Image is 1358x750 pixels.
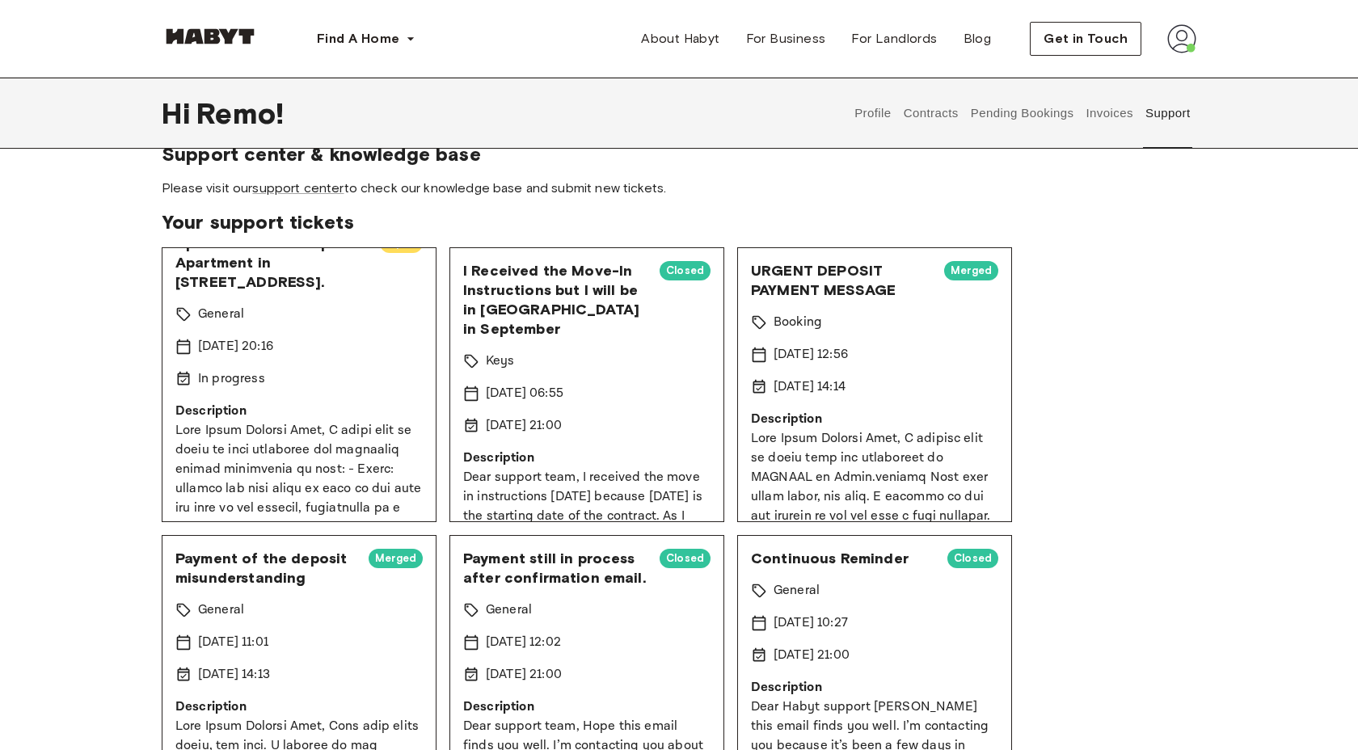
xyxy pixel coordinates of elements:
p: [DATE] 12:02 [486,633,561,652]
p: [DATE] 12:56 [774,345,848,364]
button: Contracts [901,78,960,149]
p: General [198,305,244,324]
span: Payment of the deposit misunderstanding [175,549,356,588]
button: Find A Home [304,23,428,55]
span: Closed [660,550,711,567]
p: General [198,600,244,620]
button: Profile [853,78,894,149]
span: Closed [660,263,711,279]
p: General [774,581,820,600]
span: Your support tickets [162,210,1196,234]
span: For Business [746,29,826,48]
span: Remo ! [196,96,284,130]
p: Description [463,449,711,468]
p: Description [175,697,423,717]
img: avatar [1167,24,1196,53]
button: Pending Bookings [968,78,1076,149]
p: Description [175,402,423,421]
span: Support center & knowledge base [162,142,1196,166]
a: Blog [951,23,1005,55]
img: Habyt [162,28,259,44]
div: user profile tabs [849,78,1196,149]
p: Keys [486,352,515,371]
span: Find A Home [317,29,399,48]
button: Support [1143,78,1192,149]
span: Hi [162,96,196,130]
p: [DATE] 21:00 [486,416,562,436]
span: Merged [944,263,998,279]
span: Merged [369,550,423,567]
p: General [486,600,532,620]
button: Invoices [1084,78,1135,149]
span: Closed [947,550,998,567]
button: Get in Touch [1030,22,1141,56]
p: Booking [774,313,822,332]
a: About Habyt [628,23,732,55]
a: For Business [733,23,839,55]
p: Dear support team, I received the move in instructions [DATE] because [DATE] is the starting date... [463,468,711,584]
span: Payment still in process after confirmation email. [463,549,647,588]
p: [DATE] 14:14 [774,377,846,397]
p: [DATE] 14:13 [198,665,270,685]
span: Get in Touch [1044,29,1128,48]
span: I Received the Move-In Instructions but I will be in [GEOGRAPHIC_DATA] in September [463,261,647,339]
a: support center [252,180,344,196]
p: [DATE] 11:01 [198,633,268,652]
p: [DATE] 06:55 [486,384,563,403]
span: Blog [964,29,992,48]
p: [DATE] 21:00 [774,646,850,665]
span: About Habyt [641,29,719,48]
p: Description [463,697,711,717]
p: [DATE] 20:16 [198,337,273,356]
span: Please visit our to check our knowledge base and submit new tickets. [162,179,1196,197]
p: Description [751,410,998,429]
p: Description [751,678,998,697]
span: For Landlords [851,29,937,48]
p: In progress [198,369,265,389]
p: [DATE] 21:00 [486,665,562,685]
span: Continuous Reminder [751,549,934,568]
a: For Landlords [838,23,950,55]
span: Apartment Issues report Apartment in [STREET_ADDRESS]. [175,234,367,292]
span: URGENT DEPOSIT PAYMENT MESSAGE [751,261,931,300]
p: [DATE] 10:27 [774,613,848,633]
